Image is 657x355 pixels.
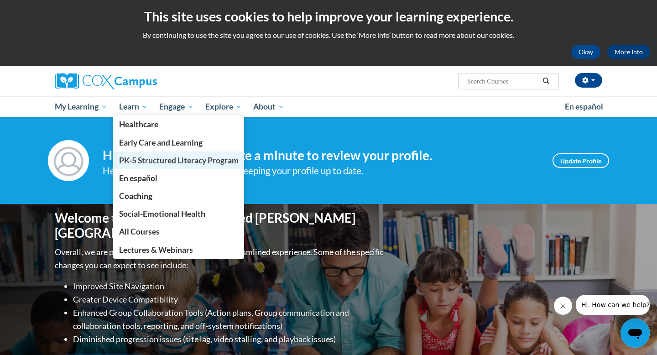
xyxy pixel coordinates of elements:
span: Coaching [119,191,152,201]
input: Search Courses [466,76,539,87]
li: Greater Device Compatibility [73,293,386,306]
a: Coaching [113,187,245,205]
span: PK-5 Structured Literacy Program [119,156,239,165]
iframe: Message from company [576,295,650,315]
a: Update Profile [553,153,609,168]
span: Lectures & Webinars [119,245,193,255]
span: All Courses [119,227,160,236]
div: Main menu [41,96,616,117]
iframe: Button to launch messaging window [620,318,650,348]
a: Lectures & Webinars [113,241,245,259]
button: Search [539,76,553,87]
span: My Learning [55,101,107,112]
a: My Learning [49,96,113,117]
a: Explore [199,96,248,117]
li: Enhanced Group Collaboration Tools (Action plans, Group communication and collaboration tools, re... [73,306,386,333]
h1: Welcome to the new and improved [PERSON_NAME][GEOGRAPHIC_DATA] [55,210,386,241]
span: Engage [159,101,193,112]
a: All Courses [113,223,245,240]
a: Early Care and Learning [113,134,245,151]
h2: This site uses cookies to help improve your learning experience. [7,7,650,26]
span: En español [119,173,157,183]
li: Improved Site Navigation [73,280,386,293]
iframe: Close message [554,297,572,315]
span: Social-Emotional Health [119,209,205,219]
button: Account Settings [575,73,602,88]
img: Profile Image [48,140,89,181]
div: Help improve your experience by keeping your profile up to date. [103,163,539,178]
a: En español [113,169,245,187]
a: More Info [607,45,650,59]
span: Healthcare [119,120,158,129]
a: Learn [113,96,154,117]
img: Cox Campus [55,73,157,89]
span: Explore [205,101,242,112]
a: Social-Emotional Health [113,205,245,223]
span: En español [565,102,603,111]
li: Diminished progression issues (site lag, video stalling, and playback issues) [73,333,386,346]
p: Overall, we are proud to provide you with a more streamlined experience. Some of the specific cha... [55,245,386,272]
span: Learn [119,101,148,112]
a: Engage [153,96,199,117]
span: About [253,101,284,112]
a: Healthcare [113,115,245,133]
h4: Hi [PERSON_NAME]! Take a minute to review your profile. [103,148,539,163]
a: PK-5 Structured Literacy Program [113,151,245,169]
button: Okay [571,45,600,59]
p: By continuing to use the site you agree to our use of cookies. Use the ‘More info’ button to read... [7,30,650,40]
span: Early Care and Learning [119,138,203,147]
a: En español [559,97,609,116]
a: About [248,96,291,117]
a: Cox Campus [55,73,228,89]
